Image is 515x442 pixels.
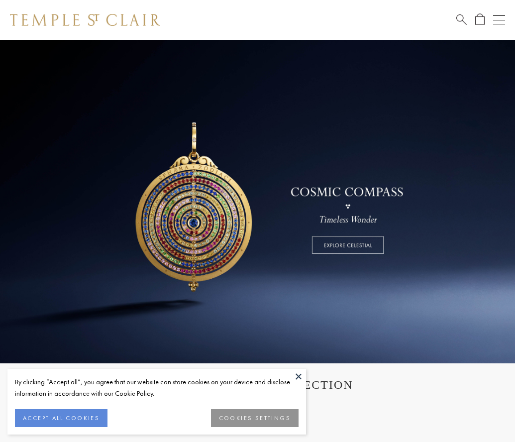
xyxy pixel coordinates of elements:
a: Open Shopping Bag [475,13,485,26]
div: By clicking “Accept all”, you agree that our website can store cookies on your device and disclos... [15,376,299,399]
img: Temple St. Clair [10,14,160,26]
button: COOKIES SETTINGS [211,409,299,427]
button: ACCEPT ALL COOKIES [15,409,107,427]
button: Open navigation [493,14,505,26]
a: Search [456,13,467,26]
